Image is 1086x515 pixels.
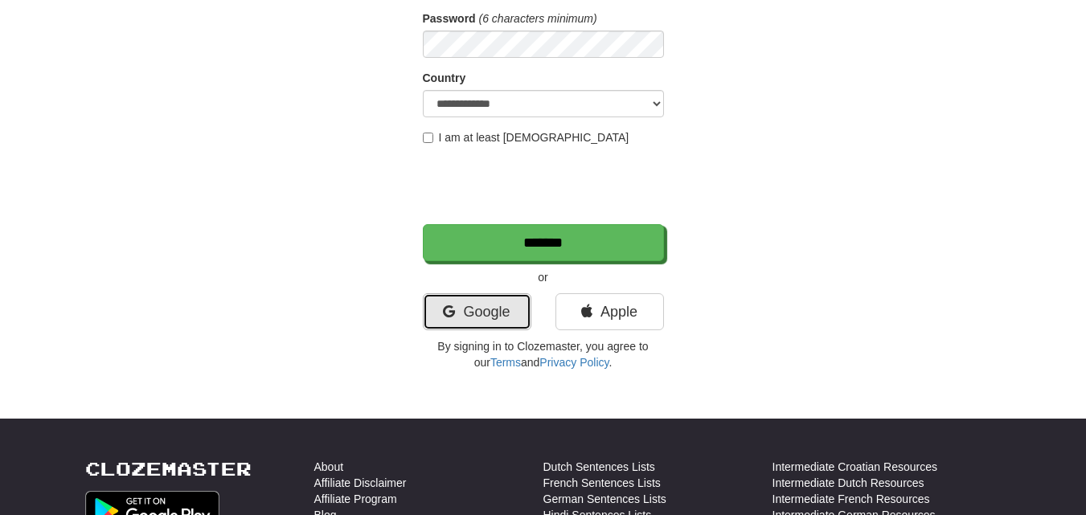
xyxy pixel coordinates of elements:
a: Intermediate Croatian Resources [772,459,937,475]
a: French Sentences Lists [543,475,661,491]
label: Country [423,70,466,86]
a: Google [423,293,531,330]
a: Dutch Sentences Lists [543,459,655,475]
a: Intermediate French Resources [772,491,930,507]
a: Apple [555,293,664,330]
p: By signing in to Clozemaster, you agree to our and . [423,338,664,370]
a: Affiliate Program [314,491,397,507]
a: Clozemaster [85,459,252,479]
p: or [423,269,664,285]
a: Privacy Policy [539,356,609,369]
a: Intermediate Dutch Resources [772,475,924,491]
a: Affiliate Disclaimer [314,475,407,491]
label: Password [423,10,476,27]
a: About [314,459,344,475]
label: I am at least [DEMOGRAPHIC_DATA] [423,129,629,145]
input: I am at least [DEMOGRAPHIC_DATA] [423,133,433,143]
em: (6 characters minimum) [479,12,597,25]
iframe: reCAPTCHA [423,153,667,216]
a: German Sentences Lists [543,491,666,507]
a: Terms [490,356,521,369]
